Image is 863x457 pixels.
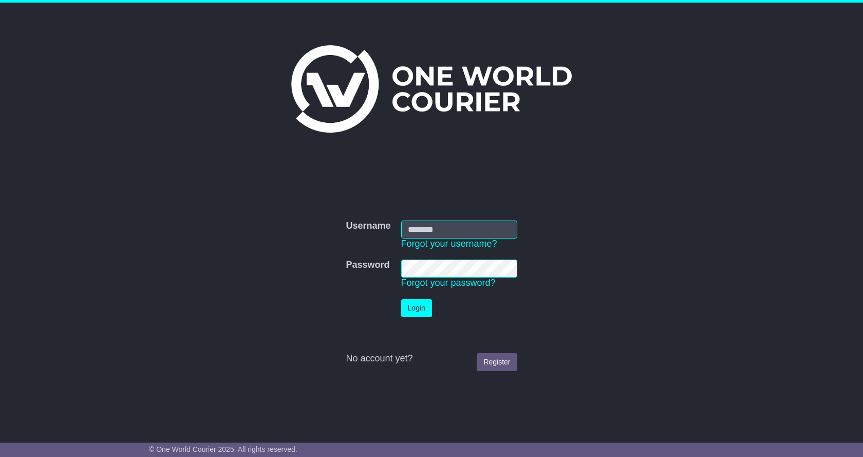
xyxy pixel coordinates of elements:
span: © One World Courier 2025. All rights reserved. [149,445,297,453]
a: Register [477,353,517,371]
img: One World [291,45,572,133]
a: Forgot your password? [401,278,496,288]
label: Username [346,221,390,232]
div: No account yet? [346,353,517,364]
label: Password [346,260,389,271]
button: Login [401,299,432,317]
a: Forgot your username? [401,239,497,249]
